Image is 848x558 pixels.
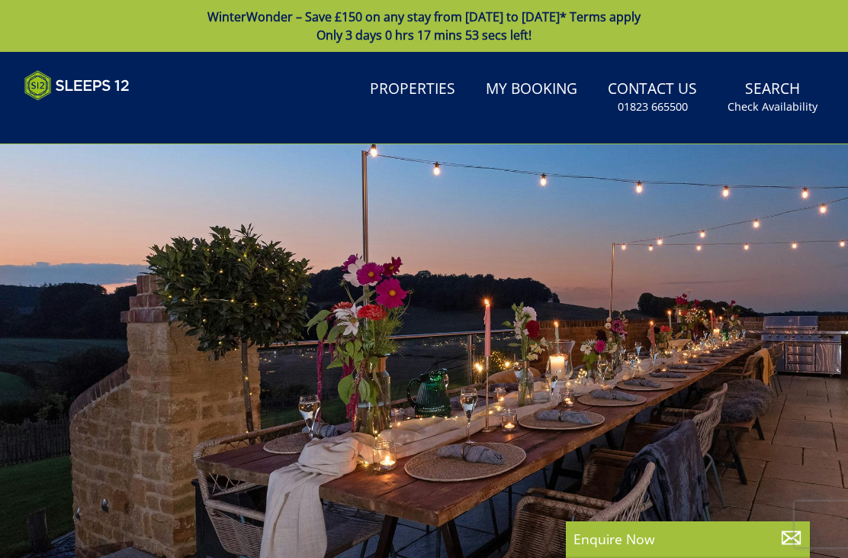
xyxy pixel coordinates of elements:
a: Contact Us01823 665500 [602,73,703,122]
span: Only 3 days 0 hrs 17 mins 53 secs left! [316,27,532,44]
iframe: Customer reviews powered by Trustpilot [17,110,177,123]
p: Enquire Now [573,529,802,549]
a: Properties [364,73,461,107]
small: Check Availability [728,99,817,115]
small: 01823 665500 [618,99,688,115]
img: Sleeps 12 [24,70,130,101]
a: My Booking [480,73,583,107]
a: SearchCheck Availability [721,73,824,122]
